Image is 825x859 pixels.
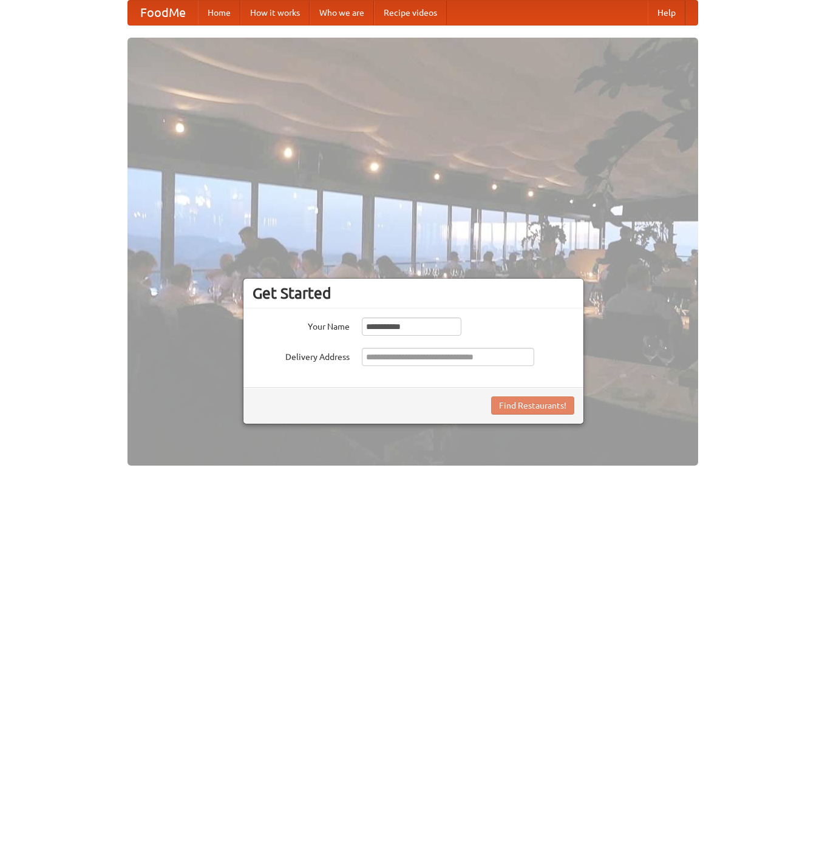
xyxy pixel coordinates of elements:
[240,1,310,25] a: How it works
[491,396,574,415] button: Find Restaurants!
[310,1,374,25] a: Who we are
[128,1,198,25] a: FoodMe
[253,284,574,302] h3: Get Started
[253,317,350,333] label: Your Name
[648,1,685,25] a: Help
[253,348,350,363] label: Delivery Address
[198,1,240,25] a: Home
[374,1,447,25] a: Recipe videos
